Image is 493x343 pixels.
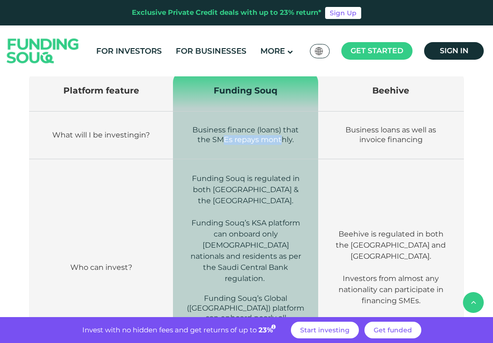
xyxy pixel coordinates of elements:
[315,47,323,55] img: SA Flag
[300,326,350,334] span: Start investing
[94,44,164,59] a: For Investors
[70,263,132,272] span: Who can invest?
[260,46,285,56] span: More
[63,85,139,96] span: Platform feature
[52,131,139,139] span: What will I be investing
[440,46,468,55] span: Sign in
[424,42,484,60] a: Sign in
[259,325,277,334] span: 23%
[325,7,361,19] a: Sign Up
[271,324,276,330] i: 23% IRR (expected) ~ 15% Net yield (expected)
[364,322,421,338] a: Get funded
[192,125,299,144] span: Business finance (loans) that the SMEs repays monthly.
[463,292,484,313] button: back
[374,326,412,334] span: Get funded
[351,46,403,55] span: Get started
[372,85,409,96] span: Beehive
[82,325,257,334] span: Invest with no hidden fees and get returns of up to
[336,230,446,305] span: Beehive is regulated in both the [GEOGRAPHIC_DATA] and [GEOGRAPHIC_DATA]. Investors from almost a...
[132,7,321,18] div: Exclusive Private Credit deals with up to 23% return*
[173,44,249,59] a: For Businesses
[192,174,300,205] span: Funding Souq is regulated in both [GEOGRAPHIC_DATA] & the [GEOGRAPHIC_DATA].
[345,125,436,144] span: Business loans as well as invoice financing
[191,218,301,283] span: Funding Souq’s KSA platform can onboard only [DEMOGRAPHIC_DATA] nationals and residents as per th...
[291,322,359,338] a: Start investing
[214,85,277,96] span: Funding Souq
[139,131,150,139] span: in?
